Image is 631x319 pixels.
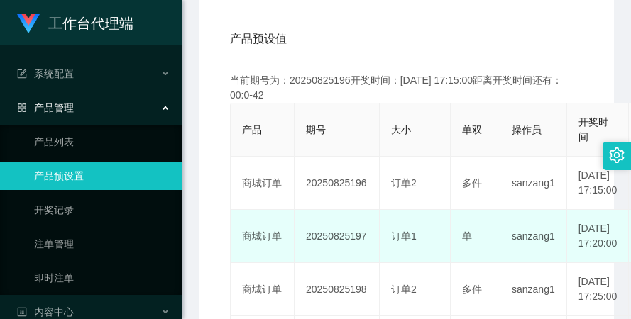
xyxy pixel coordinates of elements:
td: 20250825197 [295,210,380,263]
a: 产品列表 [34,128,170,156]
td: [DATE] 17:15:00 [567,157,630,210]
span: 期号 [306,124,326,135]
td: [DATE] 17:20:00 [567,210,630,263]
span: 多件 [462,284,482,295]
td: 商城订单 [231,157,295,210]
td: 商城订单 [231,263,295,316]
a: 开奖记录 [34,196,170,224]
span: 操作员 [512,124,542,135]
td: 20250825196 [295,157,380,210]
span: 内容中心 [17,306,74,318]
img: logo.9652507e.png [17,14,40,34]
i: 图标: form [17,69,27,79]
span: 产品预设值 [230,30,287,47]
span: 多件 [462,177,482,189]
td: sanzang1 [500,263,567,316]
td: 20250825198 [295,263,380,316]
h1: 工作台代理端 [48,1,133,46]
td: sanzang1 [500,157,567,210]
td: 商城订单 [231,210,295,263]
span: 系统配置 [17,68,74,79]
a: 注单管理 [34,230,170,258]
span: 订单2 [391,284,417,295]
span: 单双 [462,124,482,135]
a: 产品预设置 [34,162,170,190]
span: 产品 [242,124,262,135]
div: 当前期号为：20250825196开奖时间：[DATE] 17:15:00距离开奖时间还有：00:0-42 [230,73,583,103]
span: 大小 [391,124,411,135]
a: 即时注单 [34,264,170,292]
i: 图标: profile [17,307,27,317]
i: 图标: appstore-o [17,103,27,113]
span: 订单1 [391,230,417,242]
td: sanzang1 [500,210,567,263]
span: 单 [462,230,472,242]
td: [DATE] 17:25:00 [567,263,630,316]
span: 开奖时间 [578,116,608,142]
span: 产品管理 [17,102,74,113]
span: 订单2 [391,177,417,189]
i: 图标: setting [609,147,625,163]
a: 工作台代理端 [17,17,133,28]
